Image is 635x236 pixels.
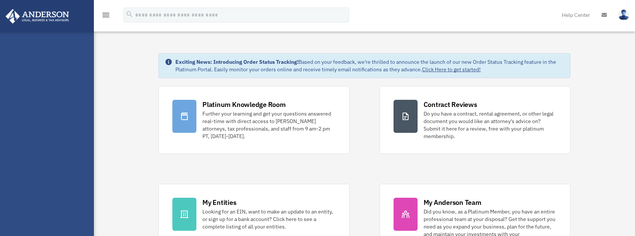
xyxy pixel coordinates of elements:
[3,9,71,24] img: Anderson Advisors Platinum Portal
[424,110,557,140] div: Do you have a contract, rental agreement, or other legal document you would like an attorney's ad...
[202,198,236,207] div: My Entities
[175,59,299,65] strong: Exciting News: Introducing Order Status Tracking!
[158,86,349,154] a: Platinum Knowledge Room Further your learning and get your questions answered real-time with dire...
[101,13,110,20] a: menu
[424,100,477,109] div: Contract Reviews
[424,198,481,207] div: My Anderson Team
[202,110,335,140] div: Further your learning and get your questions answered real-time with direct access to [PERSON_NAM...
[101,11,110,20] i: menu
[202,100,286,109] div: Platinum Knowledge Room
[175,58,564,73] div: Based on your feedback, we're thrilled to announce the launch of our new Order Status Tracking fe...
[202,208,335,230] div: Looking for an EIN, want to make an update to an entity, or sign up for a bank account? Click her...
[125,10,134,18] i: search
[618,9,629,20] img: User Pic
[422,66,481,73] a: Click Here to get started!
[380,86,570,154] a: Contract Reviews Do you have a contract, rental agreement, or other legal document you would like...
